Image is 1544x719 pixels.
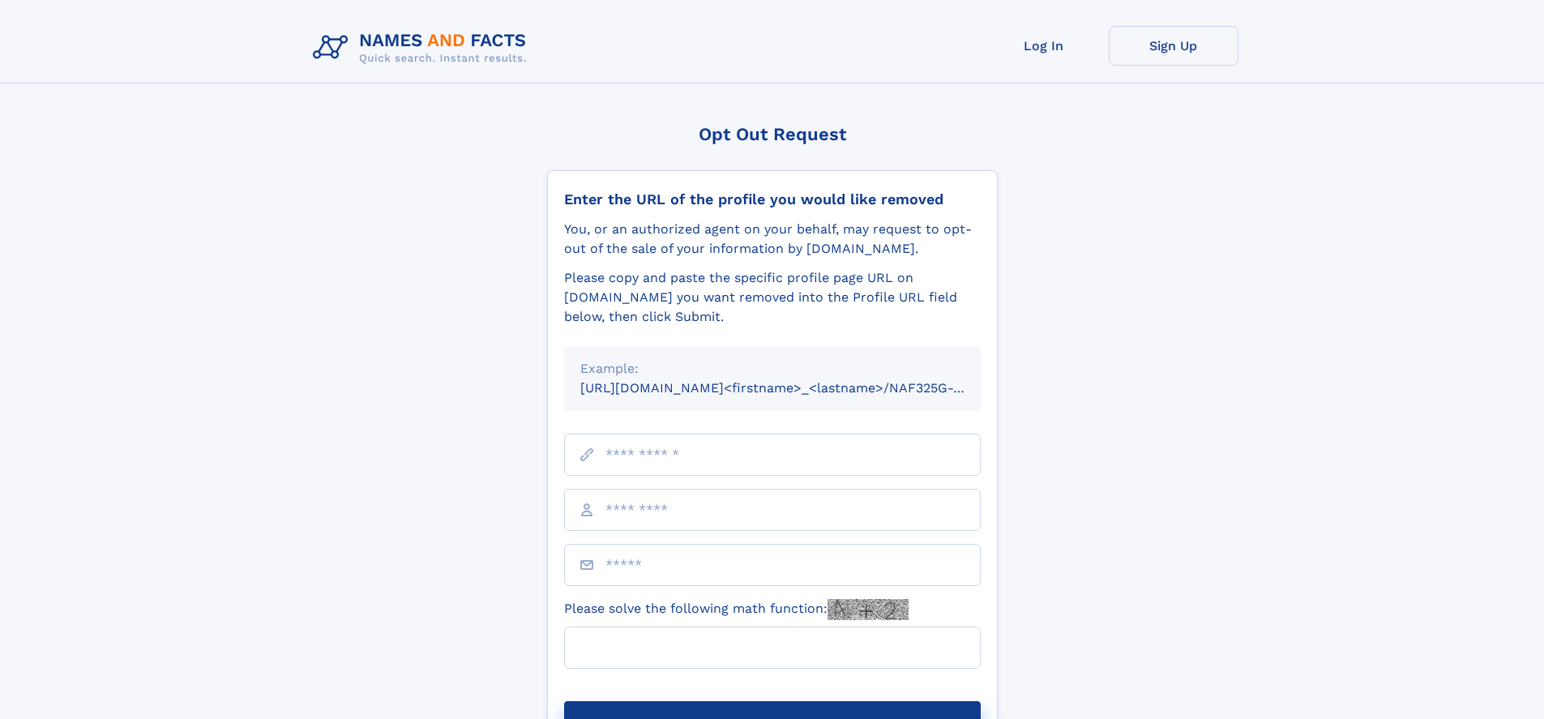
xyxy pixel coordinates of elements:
[564,599,909,620] label: Please solve the following math function:
[1109,26,1238,66] a: Sign Up
[564,220,981,259] div: You, or an authorized agent on your behalf, may request to opt-out of the sale of your informatio...
[580,359,964,379] div: Example:
[547,124,998,144] div: Opt Out Request
[564,268,981,327] div: Please copy and paste the specific profile page URL on [DOMAIN_NAME] you want removed into the Pr...
[580,380,1012,396] small: [URL][DOMAIN_NAME]<firstname>_<lastname>/NAF325G-xxxxxxxx
[306,26,540,70] img: Logo Names and Facts
[979,26,1109,66] a: Log In
[564,190,981,208] div: Enter the URL of the profile you would like removed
